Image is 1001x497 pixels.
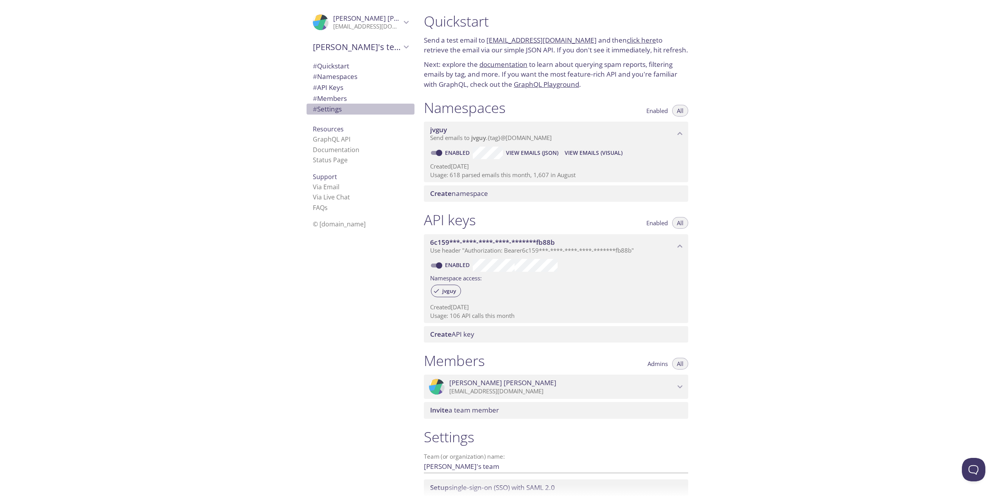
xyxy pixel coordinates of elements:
[430,272,482,283] label: Namespace access:
[424,59,688,90] p: Next: explore the to learn about querying spam reports, filtering emails by tag, and more. If you...
[424,13,688,30] h1: Quickstart
[313,94,317,103] span: #
[307,93,414,104] div: Members
[313,94,347,103] span: Members
[642,105,673,117] button: Enabled
[431,285,461,297] div: jvguy
[313,172,337,181] span: Support
[333,23,401,31] p: [EMAIL_ADDRESS][DOMAIN_NAME]
[313,72,357,81] span: Namespaces
[514,80,579,89] a: GraphQL Playground
[430,312,682,320] p: Usage: 106 API calls this month
[424,479,688,496] div: Setup SSO
[424,35,688,55] p: Send a test email to and then to retrieve the email via our simple JSON API. If you don't see it ...
[565,148,622,158] span: View Emails (Visual)
[307,37,414,57] div: Michael's team
[307,9,414,35] div: Michael Schlottmann
[313,41,401,52] span: [PERSON_NAME]'s team
[430,125,447,134] span: jvguy
[430,303,682,311] p: Created [DATE]
[424,185,688,202] div: Create namespace
[430,189,488,198] span: namespace
[313,125,344,133] span: Resources
[561,147,626,159] button: View Emails (Visual)
[424,375,688,399] div: Michael Schlottmann
[307,61,414,72] div: Quickstart
[313,135,350,144] a: GraphQL API
[313,61,317,70] span: #
[430,405,499,414] span: a team member
[672,217,688,229] button: All
[424,99,506,117] h1: Namespaces
[672,358,688,370] button: All
[313,104,342,113] span: Settings
[313,83,317,92] span: #
[424,326,688,343] div: Create API Key
[424,454,505,459] label: Team (or organization) name:
[313,61,349,70] span: Quickstart
[313,220,366,228] span: © [DOMAIN_NAME]
[503,147,561,159] button: View Emails (JSON)
[506,148,558,158] span: View Emails (JSON)
[313,156,348,164] a: Status Page
[430,162,682,170] p: Created [DATE]
[449,388,675,395] p: [EMAIL_ADDRESS][DOMAIN_NAME]
[333,14,440,23] span: [PERSON_NAME] [PERSON_NAME]
[307,104,414,115] div: Team Settings
[307,82,414,93] div: API Keys
[313,83,343,92] span: API Keys
[430,405,448,414] span: Invite
[449,379,556,387] span: [PERSON_NAME] [PERSON_NAME]
[642,217,673,229] button: Enabled
[424,402,688,418] div: Invite a team member
[438,287,461,294] span: jvguy
[444,149,473,156] a: Enabled
[430,189,452,198] span: Create
[424,428,688,446] h1: Settings
[430,330,474,339] span: API key
[424,122,688,146] div: jvguy namespace
[479,60,527,69] a: documentation
[313,104,317,113] span: #
[444,261,473,269] a: Enabled
[424,352,485,370] h1: Members
[313,193,350,201] a: Via Live Chat
[486,36,597,45] a: [EMAIL_ADDRESS][DOMAIN_NAME]
[313,145,359,154] a: Documentation
[430,330,452,339] span: Create
[313,203,328,212] a: FAQ
[962,458,985,481] iframe: Help Scout Beacon - Open
[307,71,414,82] div: Namespaces
[313,183,339,191] a: Via Email
[424,211,476,229] h1: API keys
[313,72,317,81] span: #
[471,134,486,142] span: jvguy
[325,203,328,212] span: s
[627,36,656,45] a: click here
[430,171,682,179] p: Usage: 618 parsed emails this month, 1,607 in August
[672,105,688,117] button: All
[643,358,673,370] button: Admins
[430,134,552,142] span: Send emails to . {tag} @[DOMAIN_NAME]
